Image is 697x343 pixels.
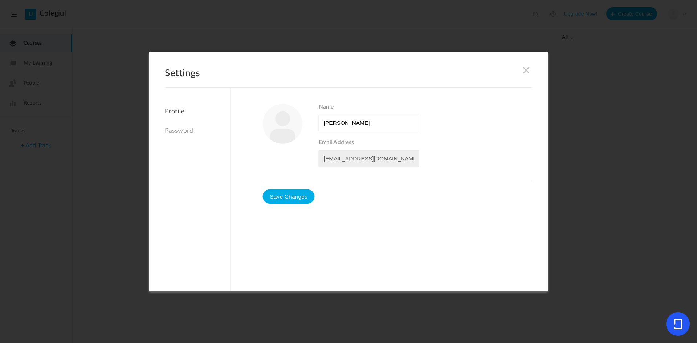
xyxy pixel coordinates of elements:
h2: Settings [165,68,532,88]
img: user-image.png [263,104,303,144]
input: Name [319,114,419,131]
span: Email Address [319,139,533,146]
a: Profile [165,108,230,119]
input: Email Address [319,150,419,167]
button: Save Changes [263,189,315,204]
a: Password [165,123,230,139]
span: Name [319,104,533,111]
